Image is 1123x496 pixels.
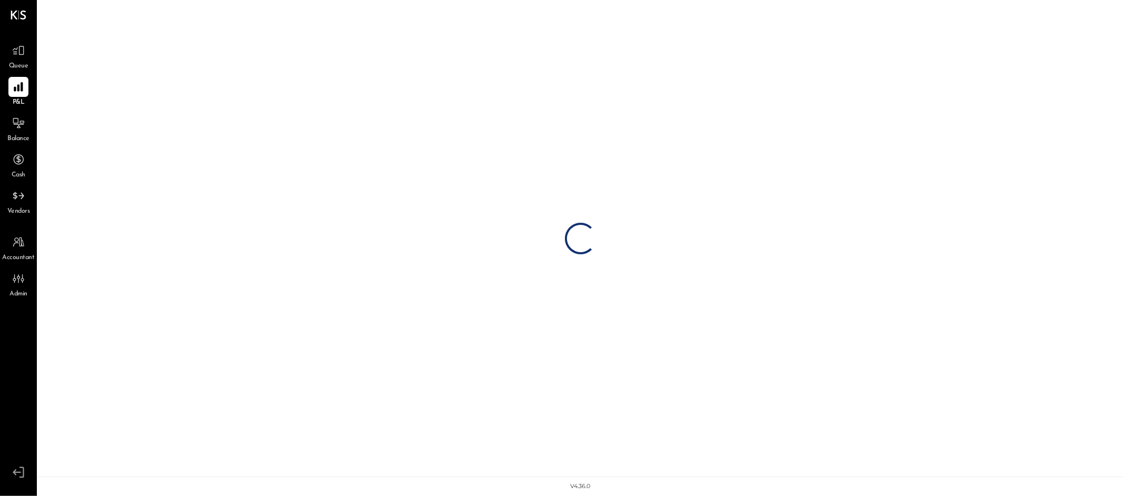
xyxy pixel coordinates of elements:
[571,482,591,491] div: v 4.36.0
[1,186,36,216] a: Vendors
[9,290,27,299] span: Admin
[3,253,35,263] span: Accountant
[1,113,36,144] a: Balance
[1,41,36,71] a: Queue
[7,207,30,216] span: Vendors
[1,269,36,299] a: Admin
[1,232,36,263] a: Accountant
[1,77,36,107] a: P&L
[9,62,28,71] span: Queue
[1,150,36,180] a: Cash
[13,98,25,107] span: P&L
[12,171,25,180] span: Cash
[7,134,29,144] span: Balance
